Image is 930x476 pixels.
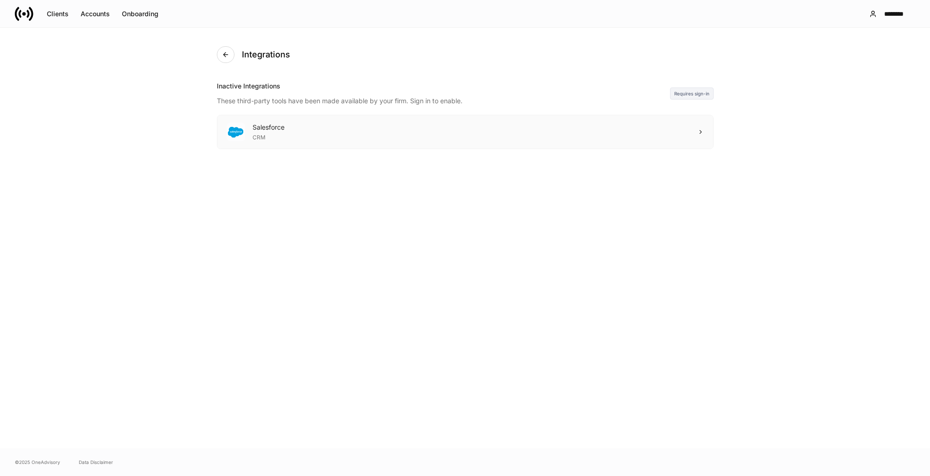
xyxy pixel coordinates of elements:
button: Accounts [75,6,116,21]
div: Salesforce [253,123,285,132]
button: Clients [41,6,75,21]
div: These third-party tools have been made available by your firm. Sign in to enable. [217,91,670,106]
div: Requires sign-in [670,88,714,100]
div: Inactive Integrations [217,81,670,91]
div: CRM [253,132,285,141]
div: Onboarding [122,11,158,17]
a: Data Disclaimer [79,458,113,466]
div: Clients [47,11,69,17]
button: Onboarding [116,6,164,21]
div: Accounts [81,11,110,17]
h4: Integrations [242,49,290,60]
span: © 2025 OneAdvisory [15,458,60,466]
